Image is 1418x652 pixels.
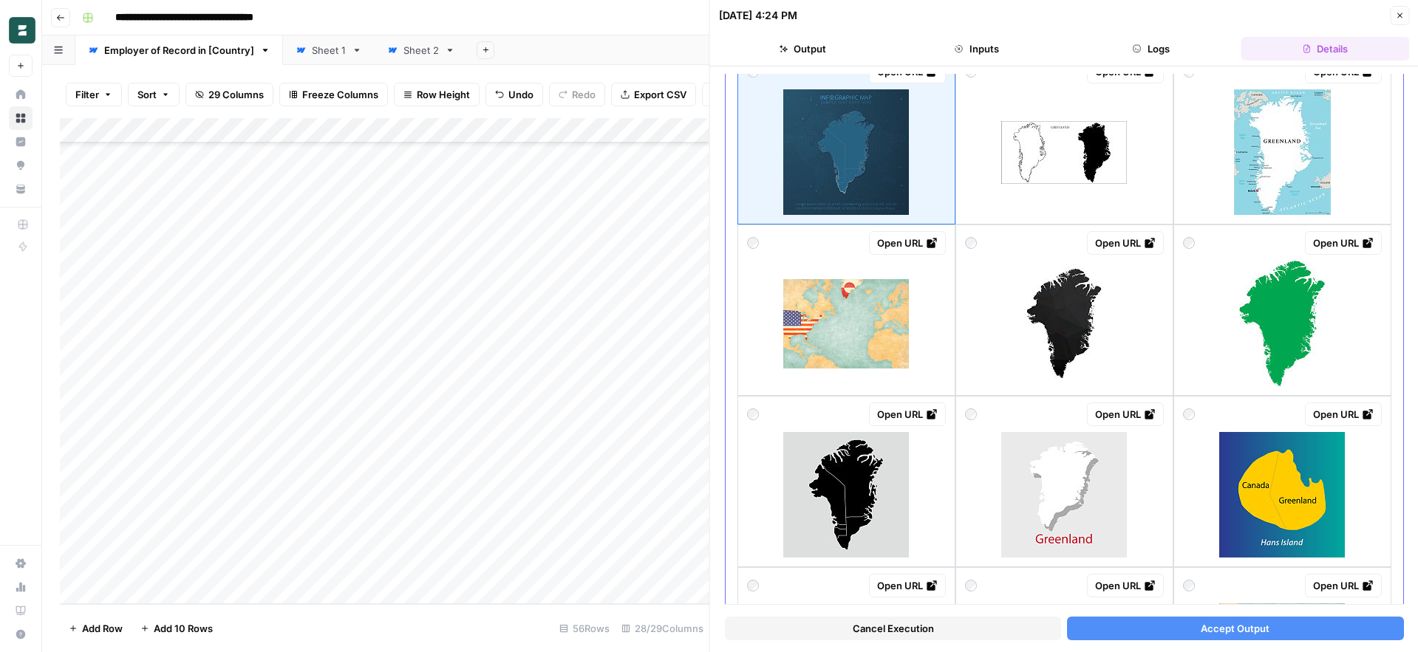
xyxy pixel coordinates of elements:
a: Insights [9,130,33,154]
img: greenland-blank-map-greenland-map-outline-vector-images.jpg [1001,121,1127,184]
span: Cancel Execution [852,621,933,636]
button: Export CSV [611,83,696,106]
div: Open URL [1312,236,1373,250]
button: Redo [549,83,605,106]
div: Open URL [1094,578,1155,593]
button: Workspace: Borderless [9,12,33,49]
button: Help + Support [9,622,33,646]
div: Open URL [876,407,937,422]
button: Logs [1067,37,1235,61]
a: Home [9,83,33,106]
img: greenland-map-high-detail-separated-all-states-on-dark-blue-background.jpg [783,89,909,215]
button: Sort [128,83,180,106]
img: greenland-map-icon-official-vector-greenland-map-isolated-on-white.jpg [1001,432,1127,557]
button: Accept Output [1067,617,1403,640]
span: Add Row [82,621,123,636]
button: Freeze Columns [279,83,388,106]
span: Undo [508,87,534,102]
img: greenland-solo-state.jpg [783,432,909,557]
button: Inputs [893,37,1061,61]
button: 29 Columns [185,83,273,106]
span: Add 10 Rows [154,621,213,636]
img: green-cmyk-color-map-of-greenland.jpg [1239,261,1325,386]
div: Open URL [1094,407,1155,422]
span: Export CSV [634,87,686,102]
a: Sheet 1 [283,35,375,65]
a: Usage [9,575,33,599]
a: Open URL [1086,231,1163,255]
a: Open URL [1304,231,1381,255]
span: 29 Columns [208,87,264,102]
button: Details [1241,37,1409,61]
img: abstract-polygon-low-poly-color-black-greenland-map.jpg [1001,261,1127,386]
span: Row Height [417,87,470,102]
a: Open URL [868,574,945,597]
img: map-of-north-america-usa-and-greenland.jpg [783,279,909,368]
span: Sort [137,87,157,102]
div: Open URL [1312,578,1373,593]
button: Output [719,37,887,61]
div: Sheet 2 [403,43,439,58]
a: Open URL [1304,402,1381,426]
span: Redo [572,87,596,102]
a: Open URL [868,402,945,426]
a: Employer of Record in [Country] [75,35,283,65]
button: Cancel Execution [725,617,1061,640]
span: Filter [75,87,99,102]
div: Open URL [1312,407,1373,422]
a: Settings [9,552,33,575]
a: Open URL [868,231,945,255]
a: Opportunities [9,154,33,177]
a: Open URL [1086,574,1163,597]
button: Undo [485,83,543,106]
img: Borderless Logo [9,17,35,44]
a: Browse [9,106,33,130]
div: 28/29 Columns [616,617,709,640]
button: Add Row [60,617,132,640]
div: Employer of Record in [Country] [104,43,254,58]
a: Learning Hub [9,599,33,622]
button: Row Height [394,83,480,106]
div: Open URL [876,236,937,250]
img: greenland-political-map.jpg [1233,89,1330,215]
span: Accept Output [1201,621,1269,636]
button: Add 10 Rows [132,617,222,640]
div: Sheet 1 [312,43,346,58]
div: [DATE] 4:24 PM [719,8,797,23]
a: Open URL [1086,402,1163,426]
button: Filter [66,83,122,106]
a: Your Data [9,177,33,201]
div: 56 Rows [553,617,616,640]
a: Sheet 2 [375,35,468,65]
div: Open URL [876,578,937,593]
img: hans-island-modern-map-vector-illustration.jpg [1219,432,1345,557]
span: Freeze Columns [302,87,378,102]
div: Open URL [1094,236,1155,250]
a: Open URL [1304,574,1381,597]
